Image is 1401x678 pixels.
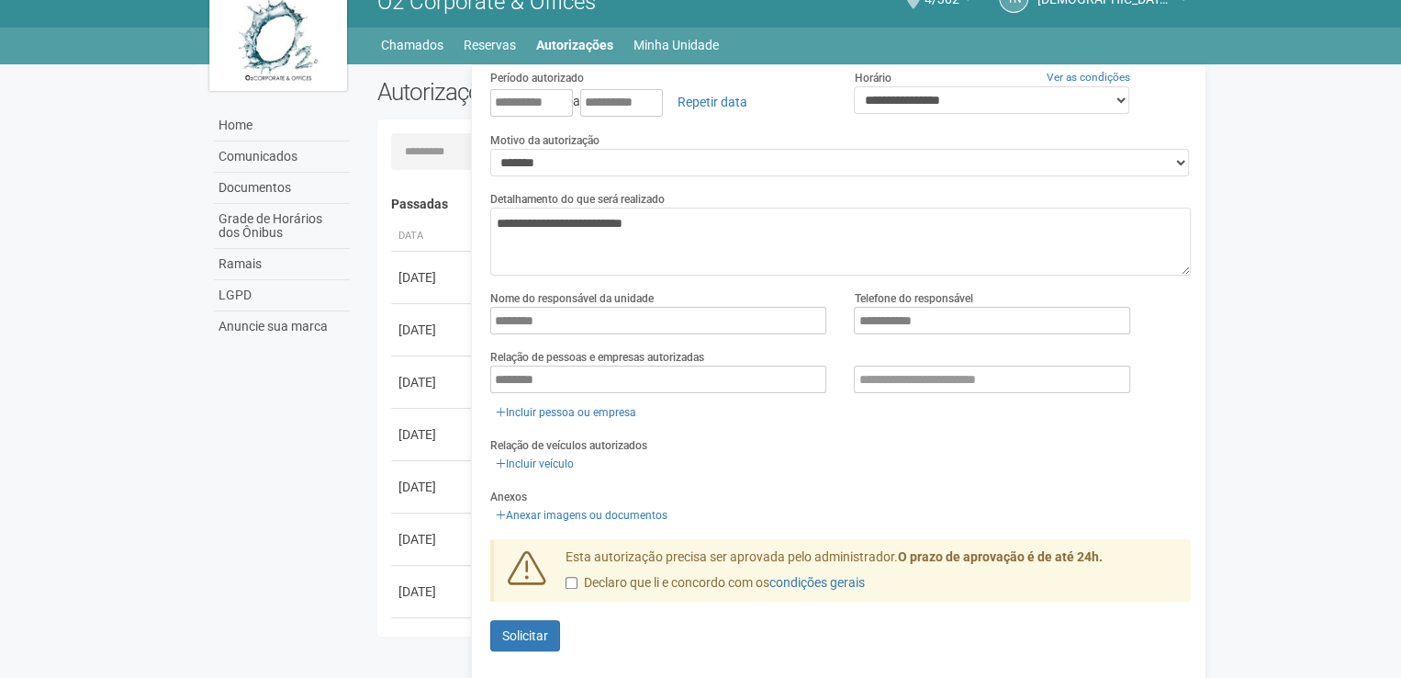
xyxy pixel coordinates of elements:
[854,290,972,307] label: Telefone do responsável
[536,32,613,58] a: Autorizações
[214,249,350,280] a: Ramais
[854,70,891,86] label: Horário
[214,141,350,173] a: Comunicados
[398,321,466,339] div: [DATE]
[490,290,654,307] label: Nome do responsável da unidade
[769,575,865,590] a: condições gerais
[898,549,1103,564] strong: O prazo de aprovação é de até 24h.
[490,132,600,149] label: Motivo da autorização
[214,110,350,141] a: Home
[214,311,350,342] a: Anuncie sua marca
[391,221,474,252] th: Data
[391,198,1178,211] h4: Passadas
[490,70,584,86] label: Período autorizado
[490,402,642,423] a: Incluir pessoa ou empresa
[214,280,350,311] a: LGPD
[633,32,719,58] a: Minha Unidade
[490,86,827,118] div: a
[398,582,466,601] div: [DATE]
[398,268,466,287] div: [DATE]
[490,620,560,651] button: Solicitar
[502,628,548,643] span: Solicitar
[566,577,577,589] input: Declaro que li e concordo com oscondições gerais
[666,86,759,118] a: Repetir data
[490,505,673,525] a: Anexar imagens ou documentos
[398,425,466,444] div: [DATE]
[398,530,466,548] div: [DATE]
[1047,71,1130,84] a: Ver as condições
[490,349,704,366] label: Relação de pessoas e empresas autorizadas
[214,204,350,249] a: Grade de Horários dos Ônibus
[566,574,865,593] label: Declaro que li e concordo com os
[490,489,527,505] label: Anexos
[464,32,516,58] a: Reservas
[398,478,466,496] div: [DATE]
[214,173,350,204] a: Documentos
[490,437,647,454] label: Relação de veículos autorizados
[490,191,665,208] label: Detalhamento do que será realizado
[398,373,466,391] div: [DATE]
[490,454,579,474] a: Incluir veículo
[377,78,770,106] h2: Autorizações
[552,548,1191,602] div: Esta autorização precisa ser aprovada pelo administrador.
[381,32,443,58] a: Chamados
